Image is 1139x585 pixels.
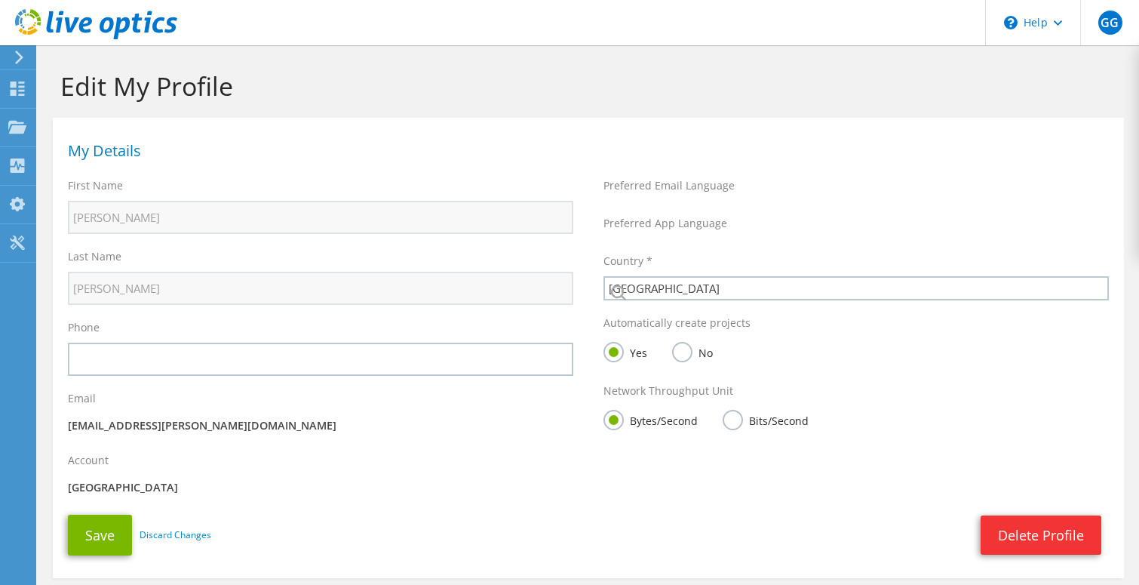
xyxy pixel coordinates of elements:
[603,410,698,429] label: Bytes/Second
[603,178,735,193] label: Preferred Email Language
[68,417,573,434] p: [EMAIL_ADDRESS][PERSON_NAME][DOMAIN_NAME]
[1098,11,1122,35] span: GG
[68,391,96,406] label: Email
[68,178,123,193] label: First Name
[672,342,713,361] label: No
[68,320,100,335] label: Phone
[60,70,1109,102] h1: Edit My Profile
[68,143,1101,159] h1: My Details
[68,453,109,468] label: Account
[603,254,652,269] label: Country *
[603,216,727,231] label: Preferred App Language
[723,410,809,429] label: Bits/Second
[68,479,573,496] p: [GEOGRAPHIC_DATA]
[603,342,647,361] label: Yes
[68,249,121,264] label: Last Name
[1004,16,1018,29] svg: \n
[68,515,132,556] button: Save
[140,527,211,543] a: Discard Changes
[603,316,751,331] label: Automatically create projects
[603,383,733,399] label: Network Throughput Unit
[981,516,1101,555] a: Delete Profile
